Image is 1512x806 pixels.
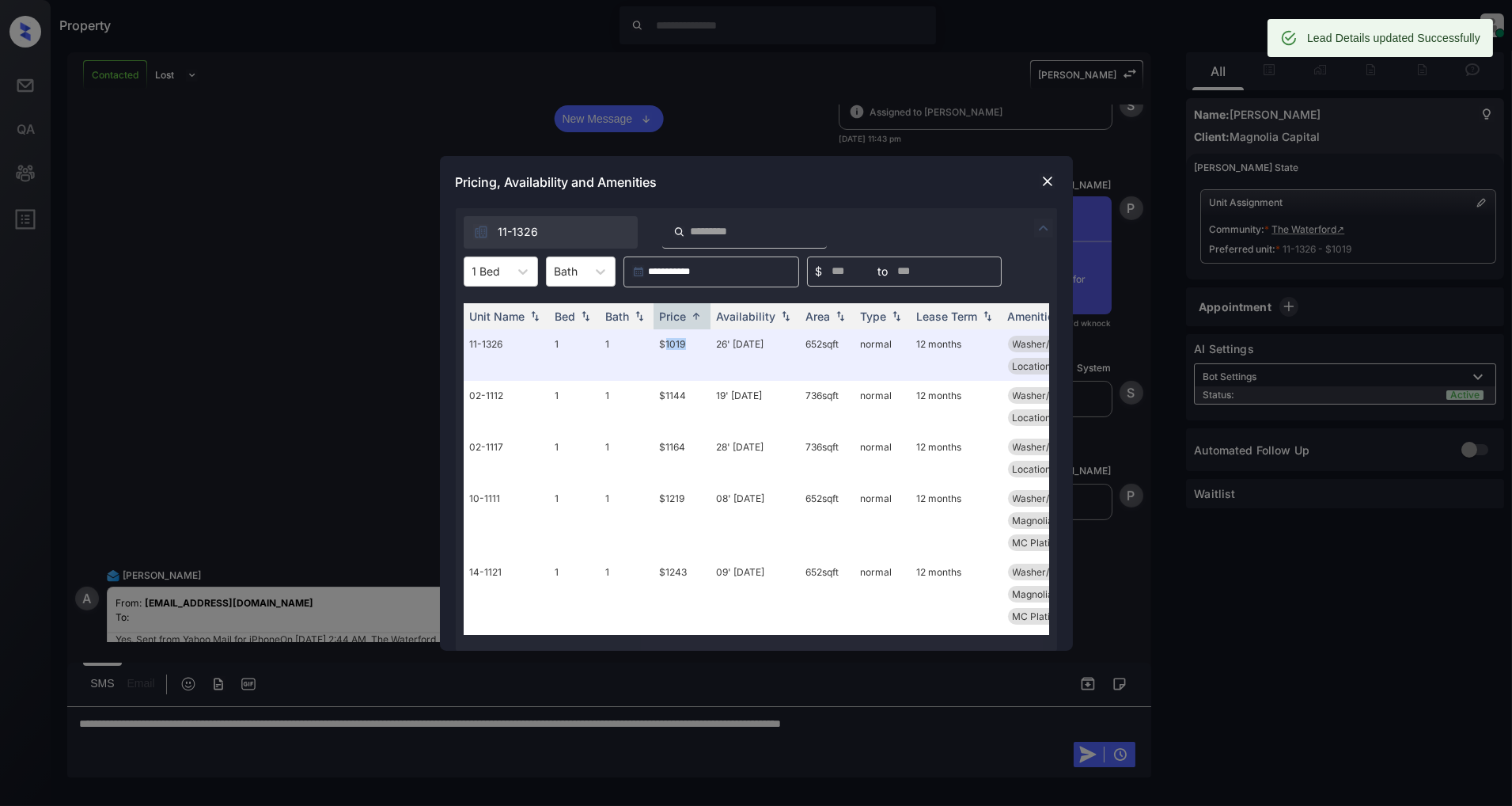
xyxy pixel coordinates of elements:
[654,557,711,631] td: $1243
[855,381,911,432] td: normal
[600,557,654,631] td: 1
[473,224,489,240] img: icon-zuma
[1307,24,1480,52] div: Lead Details updated Successfully
[1013,390,1098,401] span: Washer/Dryer Up...
[1013,492,1098,504] span: Washer/Dryer Up...
[911,484,1002,557] td: 12 months
[549,381,600,432] td: 1
[855,484,911,557] td: normal
[711,484,800,557] td: 08' [DATE]
[1034,219,1053,238] img: icon-zuma
[816,263,823,280] span: $
[800,484,855,557] td: 652 sqft
[800,557,855,631] td: 652 sqft
[673,225,685,239] img: icon-zuma
[911,432,1002,484] td: 12 months
[855,557,911,631] td: normal
[549,329,600,381] td: 1
[654,381,711,432] td: $1144
[470,310,525,323] div: Unit Name
[464,484,549,557] td: 10-1111
[660,310,687,323] div: Price
[464,432,549,484] td: 02-1117
[606,310,630,323] div: Bath
[911,631,1002,705] td: 12 months
[549,484,600,557] td: 1
[549,557,600,631] td: 1
[464,631,549,705] td: 11-1323
[1013,360,1092,372] span: Location Prem 1...
[1013,566,1098,578] span: Washer/Dryer Up...
[778,310,794,321] img: sorting
[711,329,800,381] td: 26' [DATE]
[631,310,647,321] img: sorting
[600,631,654,705] td: 1
[806,310,831,323] div: Area
[600,432,654,484] td: 1
[800,631,855,705] td: 652 sqft
[861,310,887,323] div: Type
[464,381,549,432] td: 02-1112
[1013,588,1088,600] span: Magnolia - Plat...
[549,631,600,705] td: 1
[440,156,1073,208] div: Pricing, Availability and Amenities
[688,310,704,322] img: sorting
[855,631,911,705] td: normal
[464,329,549,381] td: 11-1326
[711,381,800,432] td: 19' [DATE]
[911,557,1002,631] td: 12 months
[832,310,848,321] img: sorting
[600,329,654,381] td: 1
[980,310,995,321] img: sorting
[800,329,855,381] td: 652 sqft
[800,381,855,432] td: 736 sqft
[498,223,539,241] span: 11-1326
[1013,463,1092,475] span: Location Prem 1...
[1013,412,1092,424] span: Location Prem 1...
[464,557,549,631] td: 14-1121
[1013,441,1098,453] span: Washer/Dryer Up...
[549,432,600,484] td: 1
[855,432,911,484] td: normal
[1013,515,1088,527] span: Magnolia - Plat...
[711,557,800,631] td: 09' [DATE]
[654,432,711,484] td: $1164
[711,432,800,484] td: 28' [DATE]
[654,484,711,557] td: $1219
[555,310,576,323] div: Bed
[911,381,1002,432] td: 12 months
[917,310,978,323] div: Lease Term
[711,631,800,705] td: 13' [DATE]
[654,329,711,381] td: $1019
[1013,537,1093,549] span: MC Platinum Flo...
[1013,338,1098,350] span: Washer/Dryer Up...
[1040,173,1055,189] img: close
[654,631,711,705] td: $1248
[1008,310,1061,323] div: Amenities
[578,310,593,321] img: sorting
[527,310,543,321] img: sorting
[911,329,1002,381] td: 12 months
[800,432,855,484] td: 736 sqft
[889,310,904,321] img: sorting
[600,381,654,432] td: 1
[1013,610,1093,622] span: MC Platinum Flo...
[855,329,911,381] td: normal
[717,310,776,323] div: Availability
[878,263,889,280] span: to
[600,484,654,557] td: 1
